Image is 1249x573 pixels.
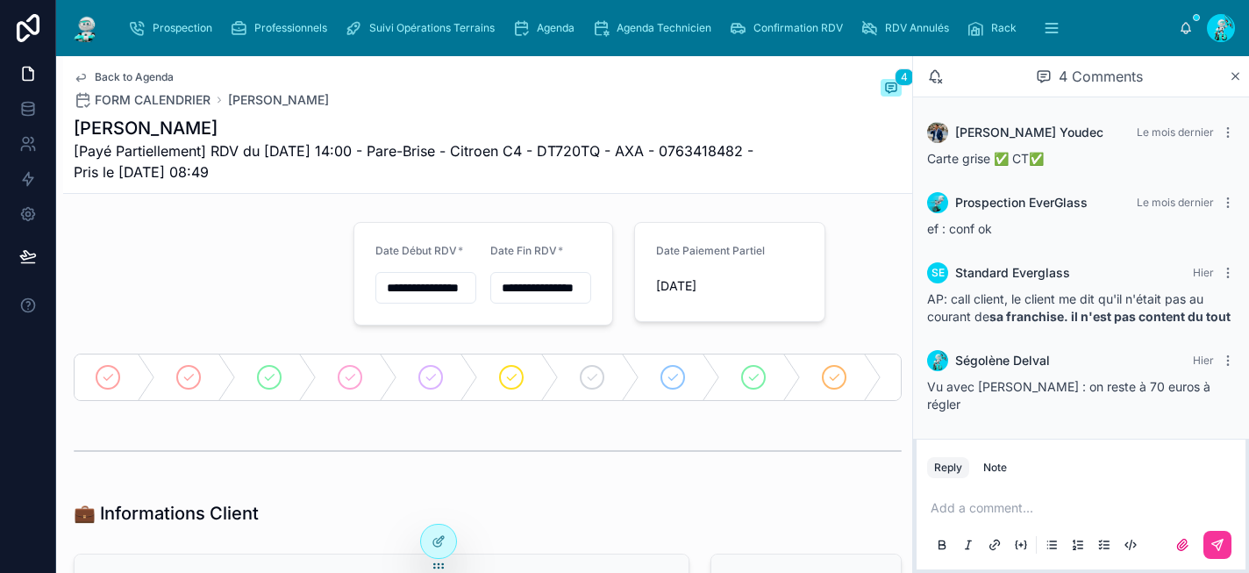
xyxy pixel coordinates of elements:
[927,291,1231,324] span: AP: call client, le client me dit qu'il n'était pas au courant de
[895,68,914,86] span: 4
[587,12,724,44] a: Agenda Technicien
[153,21,212,35] span: Prospection
[116,9,1179,47] div: scrollable content
[74,501,259,526] h1: 💼 Informations Client
[369,21,495,35] span: Suivi Opérations Terrains
[656,244,765,257] span: Date Paiement Partiel
[927,457,969,478] button: Reply
[955,352,1050,369] span: Ségolène Delval
[74,140,770,183] span: [Payé Partiellement] RDV du [DATE] 14:00 - Pare-Brise - Citroen C4 - DT720TQ - AXA - 0763418482 -...
[228,91,329,109] a: [PERSON_NAME]
[885,21,949,35] span: RDV Annulés
[123,12,225,44] a: Prospection
[955,194,1088,211] span: Prospection EverGlass
[1193,354,1214,367] span: Hier
[753,21,843,35] span: Confirmation RDV
[339,12,507,44] a: Suivi Opérations Terrains
[74,116,770,140] h1: [PERSON_NAME]
[1059,66,1143,87] span: 4 Comments
[490,244,557,257] span: Date Fin RDV
[931,266,945,280] span: SE
[1193,266,1214,279] span: Hier
[881,79,902,100] button: 4
[927,151,1044,166] span: Carte grise ✅ CT✅
[983,461,1007,475] div: Note
[507,12,587,44] a: Agenda
[955,264,1070,282] span: Standard Everglass
[989,309,1231,324] strong: sa franchise. il n'est pas content du tout
[375,244,457,257] span: Date Début RDV
[537,21,575,35] span: Agenda
[1137,125,1214,139] span: Le mois dernier
[855,12,961,44] a: RDV Annulés
[70,14,102,42] img: App logo
[656,277,810,295] span: [DATE]
[1137,196,1214,209] span: Le mois dernier
[95,91,211,109] span: FORM CALENDRIER
[927,379,1210,412] span: Vu avec [PERSON_NAME] : on reste à 70 euros à régler
[74,91,211,109] a: FORM CALENDRIER
[976,457,1014,478] button: Note
[95,70,174,84] span: Back to Agenda
[927,221,992,236] span: ef : conf ok
[225,12,339,44] a: Professionnels
[617,21,711,35] span: Agenda Technicien
[74,70,174,84] a: Back to Agenda
[961,12,1029,44] a: Rack
[991,21,1017,35] span: Rack
[254,21,327,35] span: Professionnels
[724,12,855,44] a: Confirmation RDV
[955,124,1103,141] span: [PERSON_NAME] Youdec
